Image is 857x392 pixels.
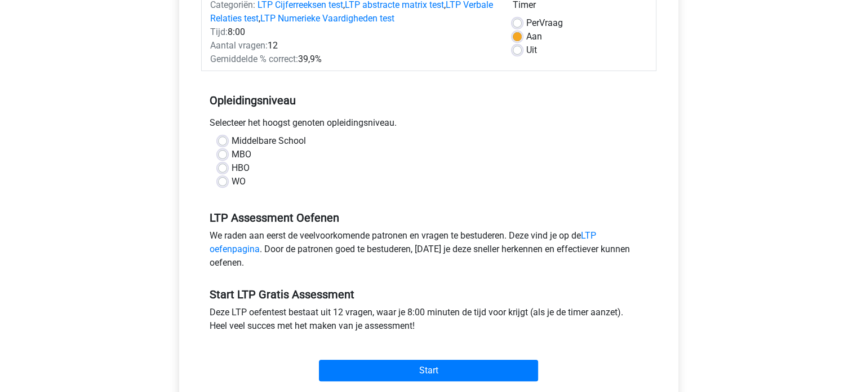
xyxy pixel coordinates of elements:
[232,175,246,188] label: WO
[210,27,228,37] span: Tijd:
[202,39,504,52] div: 12
[210,40,268,51] span: Aantal vragen:
[210,288,648,301] h5: Start LTP Gratis Assessment
[319,360,538,381] input: Start
[260,13,394,24] a: LTP Numerieke Vaardigheden test
[526,17,539,28] span: Per
[526,30,542,43] label: Aan
[210,211,648,224] h5: LTP Assessment Oefenen
[202,25,504,39] div: 8:00
[201,116,656,134] div: Selecteer het hoogst genoten opleidingsniveau.
[526,16,563,30] label: Vraag
[210,89,648,112] h5: Opleidingsniveau
[232,148,251,161] label: MBO
[202,52,504,66] div: 39,9%
[201,306,656,337] div: Deze LTP oefentest bestaat uit 12 vragen, waar je 8:00 minuten de tijd voor krijgt (als je de tim...
[526,43,537,57] label: Uit
[201,229,656,274] div: We raden aan eerst de veelvoorkomende patronen en vragen te bestuderen. Deze vind je op de . Door...
[232,161,250,175] label: HBO
[210,54,298,64] span: Gemiddelde % correct:
[232,134,306,148] label: Middelbare School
